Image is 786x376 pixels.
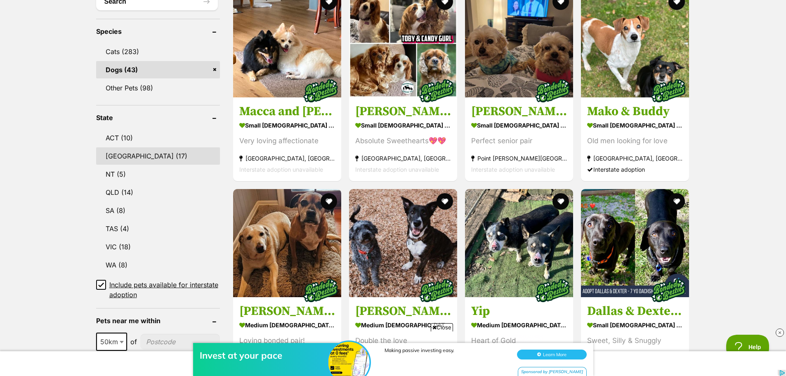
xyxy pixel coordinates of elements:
h3: Macca and [PERSON_NAME] [239,104,335,119]
strong: [GEOGRAPHIC_DATA], [GEOGRAPHIC_DATA] [587,153,683,164]
span: Interstate adoption unavailable [471,166,555,173]
h3: [PERSON_NAME] and [PERSON_NAME] [239,303,335,319]
h3: Mako & Buddy [587,104,683,119]
a: [GEOGRAPHIC_DATA] (17) [96,147,220,165]
img: Invest at your pace [328,15,370,57]
a: Other Pets (98) [96,79,220,97]
h3: [PERSON_NAME] and [PERSON_NAME] [471,104,567,119]
button: favourite [321,193,337,210]
img: Riley and Lola - Boxer Dog [233,189,341,297]
strong: small [DEMOGRAPHIC_DATA] Dog [355,119,451,131]
img: bonded besties [300,70,341,111]
img: bonded besties [648,70,689,111]
a: Macca and [PERSON_NAME] small [DEMOGRAPHIC_DATA] Dog Very loving affectionate [GEOGRAPHIC_DATA], ... [233,97,341,181]
strong: [GEOGRAPHIC_DATA], [GEOGRAPHIC_DATA] [355,153,451,164]
header: State [96,114,220,121]
a: ACT (10) [96,129,220,147]
strong: medium [DEMOGRAPHIC_DATA] Dog [239,319,335,331]
a: TAS (4) [96,220,220,237]
a: Cats (283) [96,43,220,60]
button: favourite [552,193,569,210]
div: Interstate adoption [587,164,683,175]
strong: small [DEMOGRAPHIC_DATA] Dog [587,119,683,131]
a: WA (8) [96,256,220,274]
img: bonded besties [648,270,689,311]
header: Species [96,28,220,35]
div: Absolute Sweethearts💖💖 [355,135,451,147]
a: NT (5) [96,166,220,183]
div: Perfect senior pair [471,135,567,147]
strong: medium [DEMOGRAPHIC_DATA] Dog [471,319,567,331]
span: Interstate adoption unavailable [355,166,439,173]
h3: [PERSON_NAME] and [PERSON_NAME] [355,104,451,119]
a: QLD (14) [96,184,220,201]
img: bonded besties [416,270,457,311]
div: Very loving affectionate [239,135,335,147]
img: bonded besties [416,70,457,111]
strong: small [DEMOGRAPHIC_DATA] Dog [471,119,567,131]
strong: [GEOGRAPHIC_DATA], [GEOGRAPHIC_DATA] [239,153,335,164]
div: Sponsored by [PERSON_NAME] [518,40,587,51]
strong: small [DEMOGRAPHIC_DATA] Dog [239,119,335,131]
strong: Point [PERSON_NAME][GEOGRAPHIC_DATA] [471,153,567,164]
button: Learn More [517,23,587,33]
a: VIC (18) [96,238,220,255]
button: favourite [669,193,685,210]
a: Mako & Buddy small [DEMOGRAPHIC_DATA] Dog Old men looking for love [GEOGRAPHIC_DATA], [GEOGRAPHIC... [581,97,689,181]
a: Include pets available for interstate adoption [96,280,220,300]
h3: Yip [471,303,567,319]
img: Yip - Australian Kelpie Dog [465,189,573,297]
strong: medium [DEMOGRAPHIC_DATA] Dog [355,319,451,331]
img: bonded besties [532,70,573,111]
strong: small [DEMOGRAPHIC_DATA] Dog [587,319,683,331]
h3: [PERSON_NAME] and [PERSON_NAME] [355,303,451,319]
h3: Dallas & Dexter - [DEMOGRAPHIC_DATA] Dachshund X [587,303,683,319]
a: Dogs (43) [96,61,220,78]
a: [PERSON_NAME] and [PERSON_NAME] small [DEMOGRAPHIC_DATA] Dog Perfect senior pair Point [PERSON_NA... [465,97,573,181]
div: Making passive investing easy. [385,21,508,27]
span: Interstate adoption unavailable [239,166,323,173]
a: [PERSON_NAME] and [PERSON_NAME] small [DEMOGRAPHIC_DATA] Dog Absolute Sweethearts💖💖 [GEOGRAPHIC_D... [349,97,457,181]
span: Include pets available for interstate adoption [109,280,220,300]
img: bonded besties [532,270,573,311]
img: bonded besties [300,270,341,311]
img: Dallas & Dexter - 7 Year Old Dachshund X - Dachshund x American Staffordshire Terrier Dog [581,189,689,297]
div: Old men looking for love [587,135,683,147]
img: Oscar and Annika Newhaven - Staffordshire Bull Terrier x Welsh Corgi (Cardigan) Dog [349,189,457,297]
img: close_rtb.svg [776,329,784,337]
div: Invest at your pace [200,23,332,35]
span: Close [431,323,453,331]
a: SA (8) [96,202,220,219]
header: Pets near me within [96,317,220,324]
button: favourite [437,193,453,210]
